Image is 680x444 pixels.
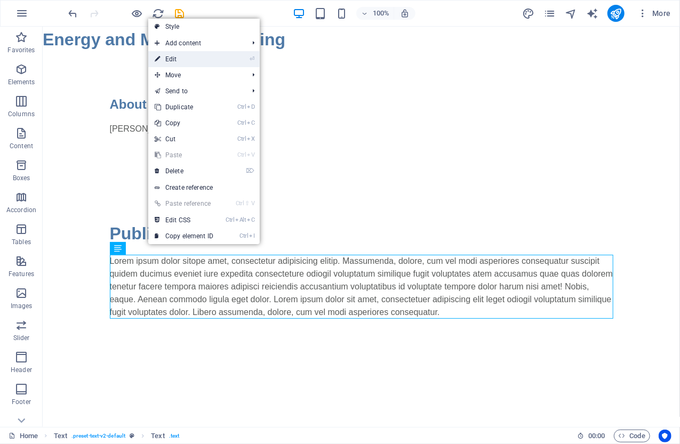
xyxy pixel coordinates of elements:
[54,430,180,442] nav: breadcrumb
[148,180,260,196] a: Create reference
[237,119,246,126] i: Ctrl
[13,174,30,182] p: Boxes
[247,151,254,158] i: V
[565,7,577,20] i: Navigator
[130,433,134,439] i: This element is a customizable preset
[148,83,244,99] a: Send to
[12,238,31,246] p: Tables
[596,432,597,440] span: :
[13,334,30,342] p: Slider
[247,135,254,142] i: X
[9,430,38,442] a: Click to cancel selection. Double-click to open Pages
[7,46,35,54] p: Favorites
[246,167,254,174] i: ⌦
[237,103,246,110] i: Ctrl
[237,151,246,158] i: Ctrl
[148,163,220,179] a: ⌦Delete
[148,35,244,51] span: Add content
[247,103,254,110] i: D
[173,7,186,20] button: save
[10,142,33,150] p: Content
[543,7,556,20] button: pages
[577,430,605,442] h6: Session time
[659,430,671,442] button: Usercentrics
[148,99,220,115] a: CtrlDDuplicate
[247,119,254,126] i: C
[239,232,248,239] i: Ctrl
[152,7,165,20] button: reload
[67,7,79,20] button: undo
[148,115,220,131] a: CtrlCCopy
[565,7,578,20] button: navigator
[522,7,534,20] i: Design (Ctrl+Alt+Y)
[11,302,33,310] p: Images
[174,7,186,20] i: Save (Ctrl+S)
[236,200,244,207] i: Ctrl
[235,216,246,223] i: Alt
[8,110,35,118] p: Columns
[148,51,220,67] a: ⏎Edit
[247,216,254,223] i: C
[71,430,125,442] span: . preset-text-v2-default
[586,7,598,20] i: AI Writer
[54,430,67,442] span: Click to select. Double-click to edit
[633,5,675,22] button: More
[67,7,79,20] i: Undo: Edit headline (Ctrl+Z)
[245,200,250,207] i: ⇧
[153,7,165,20] i: Reload page
[251,200,254,207] i: V
[151,430,164,442] span: Click to select. Double-click to edit
[610,7,622,20] i: Publish
[148,19,260,35] a: Style
[250,55,254,62] i: ⏎
[522,7,535,20] button: design
[237,135,246,142] i: Ctrl
[11,366,32,374] p: Header
[148,212,220,228] a: CtrlAltCEdit CSS
[148,228,220,244] a: CtrlICopy element ID
[9,270,34,278] p: Features
[8,78,35,86] p: Elements
[400,9,410,18] i: On resize automatically adjust zoom level to fit chosen device.
[148,131,220,147] a: CtrlXCut
[619,430,645,442] span: Code
[148,196,220,212] a: Ctrl⇧VPaste reference
[614,430,650,442] button: Code
[226,216,235,223] i: Ctrl
[12,398,31,406] p: Footer
[131,7,143,20] button: Click here to leave preview mode and continue editing
[148,67,244,83] span: Move
[169,430,179,442] span: . text
[249,232,254,239] i: I
[372,7,389,20] h6: 100%
[586,7,599,20] button: text_generator
[356,7,394,20] button: 100%
[148,147,220,163] a: CtrlVPaste
[607,5,625,22] button: publish
[6,206,36,214] p: Accordion
[588,430,605,442] span: 00 00
[637,8,671,19] span: More
[543,7,556,20] i: Pages (Ctrl+Alt+S)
